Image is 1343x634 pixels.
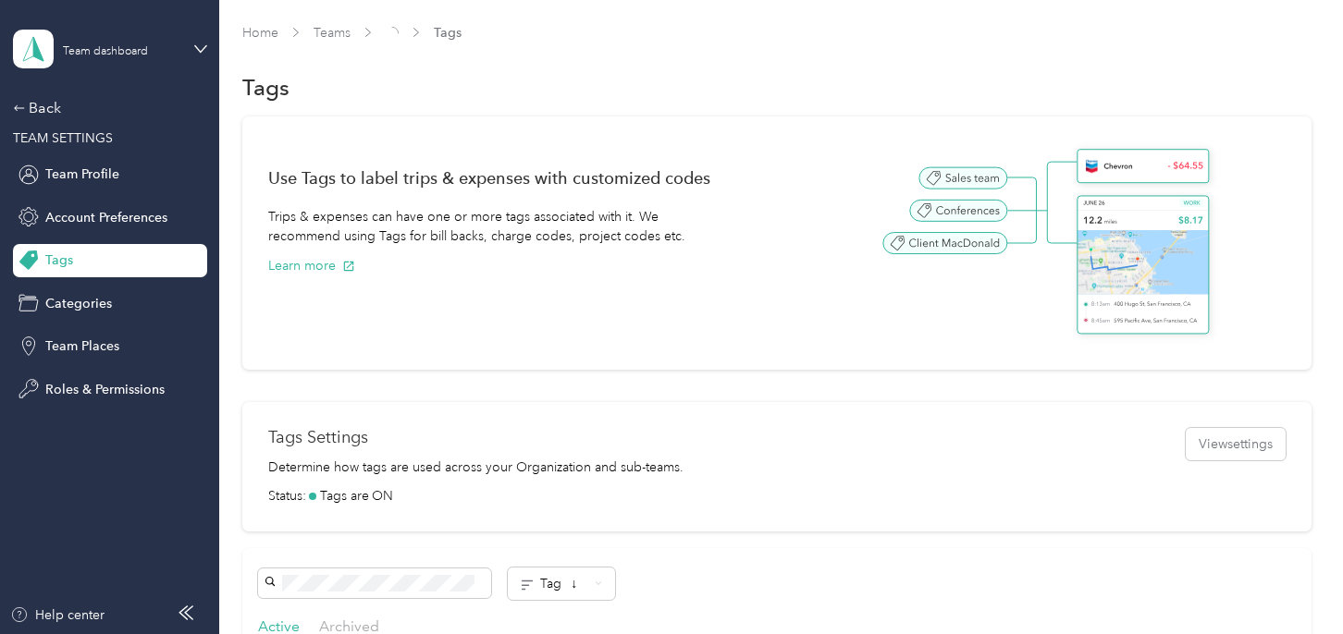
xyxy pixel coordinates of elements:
span: ON [372,486,393,506]
p: Trips & expenses can have one or more tags associated with it. We recommend using Tags for bill b... [268,207,712,246]
iframe: Everlance-gr Chat Button Frame [1239,530,1343,634]
span: Status: [268,486,306,506]
h1: Tags [242,78,290,97]
span: Tag [540,576,587,591]
h1: Tags Settings [268,428,684,447]
span: Tags [434,23,462,43]
span: Team Places [45,336,119,356]
button: Learn more [268,256,355,275]
button: Help center [10,605,105,625]
p: Determine how tags are used across your Organization and sub-teams. [268,457,684,477]
span: Team Profile [45,165,119,184]
span: Tags are [320,486,369,506]
span: Categories [45,294,112,313]
a: Teams [314,25,351,41]
div: Back [13,97,198,119]
span: Tags [45,250,73,270]
span: TEAM SETTINGS [13,130,113,146]
a: Home [242,25,278,41]
div: Team dashboard [63,46,148,57]
button: Viewsettings [1186,428,1286,460]
span: Roles & Permissions [45,380,165,399]
span: ↓ [571,576,577,591]
img: Tags banner [882,142,1221,344]
span: Account Preferences [45,208,167,227]
h1: Use Tags to label trips & expenses with customized codes [268,168,710,188]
